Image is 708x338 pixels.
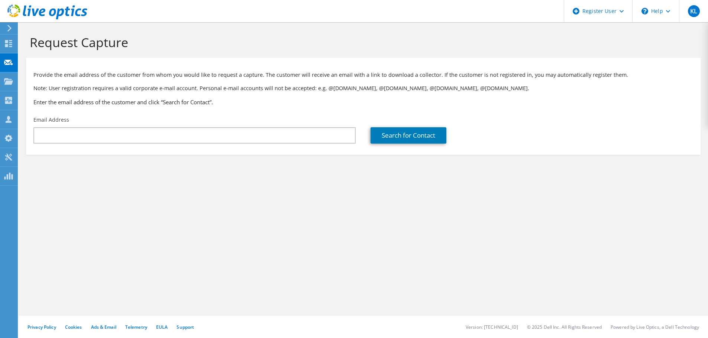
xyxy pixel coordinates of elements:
[371,127,446,144] a: Search for Contact
[125,324,147,330] a: Telemetry
[65,324,82,330] a: Cookies
[91,324,116,330] a: Ads & Email
[527,324,602,330] li: © 2025 Dell Inc. All Rights Reserved
[28,324,56,330] a: Privacy Policy
[466,324,518,330] li: Version: [TECHNICAL_ID]
[30,35,693,50] h1: Request Capture
[156,324,168,330] a: EULA
[688,5,700,17] span: KL
[641,8,648,14] svg: \n
[33,84,693,92] p: Note: User registration requires a valid corporate e-mail account. Personal e-mail accounts will ...
[611,324,699,330] li: Powered by Live Optics, a Dell Technology
[33,98,693,106] h3: Enter the email address of the customer and click “Search for Contact”.
[177,324,194,330] a: Support
[33,71,693,79] p: Provide the email address of the customer from whom you would like to request a capture. The cust...
[33,116,69,124] label: Email Address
